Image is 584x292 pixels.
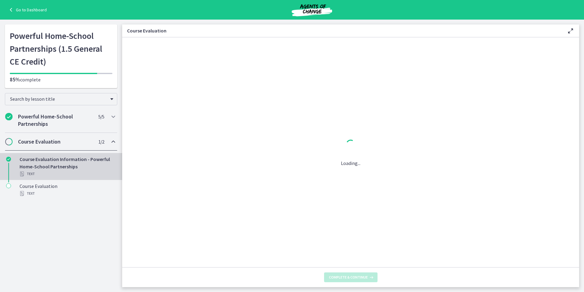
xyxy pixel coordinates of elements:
[341,138,360,152] div: 1
[127,27,557,34] h3: Course Evaluation
[20,182,115,197] div: Course Evaluation
[18,138,93,145] h2: Course Evaluation
[98,138,104,145] span: 1 / 2
[324,272,378,282] button: Complete & continue
[341,159,360,167] p: Loading...
[10,29,112,68] h1: Powerful Home-School Partnerships (1.5 General CE Credit)
[10,96,107,102] span: Search by lesson title
[6,157,11,162] i: Completed
[18,113,93,128] h2: Powerful Home-School Partnerships
[5,93,117,105] div: Search by lesson title
[5,113,13,120] i: Completed
[20,190,115,197] div: Text
[275,2,349,17] img: Agents of Change
[7,6,47,13] a: Go to Dashboard
[20,155,115,178] div: Course Evaluation Information - Powerful Home-School Partnerships
[10,76,20,83] span: 85%
[10,76,112,83] p: complete
[20,170,115,178] div: Text
[98,113,104,120] span: 5 / 5
[329,275,368,280] span: Complete & continue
